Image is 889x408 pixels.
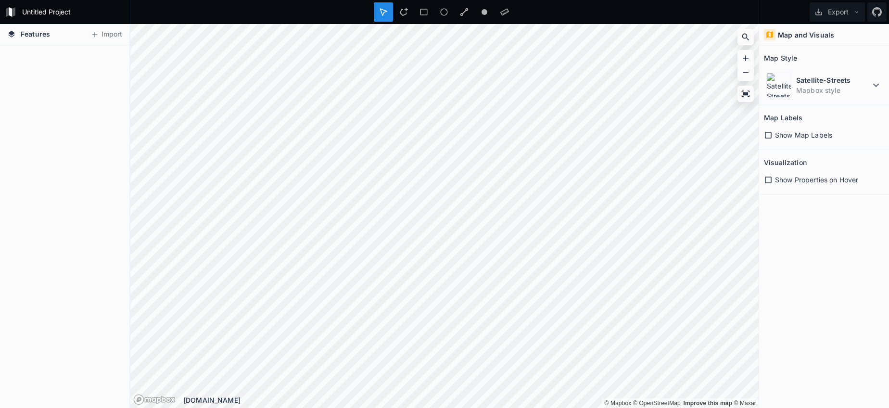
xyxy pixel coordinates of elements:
[775,175,858,185] span: Show Properties on Hover
[775,130,832,140] span: Show Map Labels
[764,110,802,125] h2: Map Labels
[21,29,50,39] span: Features
[133,394,176,405] a: Mapbox logo
[633,400,681,407] a: OpenStreetMap
[796,85,870,95] dd: Mapbox style
[764,155,807,170] h2: Visualization
[810,2,865,22] button: Export
[764,51,797,65] h2: Map Style
[766,73,791,98] img: Satellite-Streets
[796,75,870,85] dt: Satellite-Streets
[183,395,759,405] div: [DOMAIN_NAME]
[734,400,757,407] a: Maxar
[86,27,127,42] button: Import
[604,400,631,407] a: Mapbox
[778,30,834,40] h4: Map and Visuals
[683,400,732,407] a: Map feedback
